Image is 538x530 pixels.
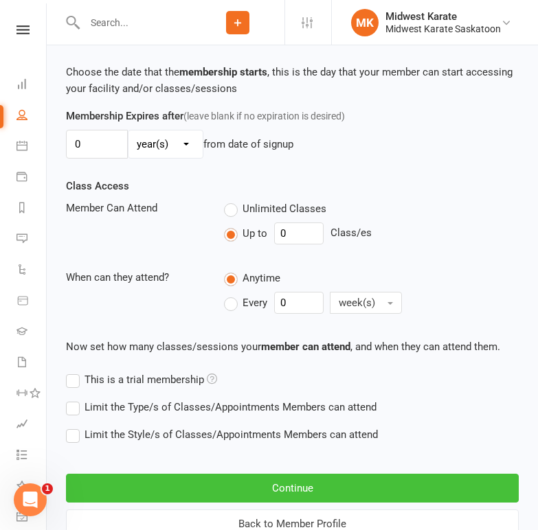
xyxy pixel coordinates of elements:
[66,108,345,124] label: Membership Expires after
[66,371,217,388] label: This is a trial membership
[56,269,214,286] div: When can they attend?
[203,136,293,152] div: from date of signup
[339,297,375,309] span: week(s)
[56,200,214,216] div: Member Can Attend
[66,426,378,443] label: Limit the Style/s of Classes/Appointments Members can attend
[224,222,519,244] div: Class/es
[243,225,267,240] span: Up to
[16,194,47,224] a: Reports
[16,132,47,163] a: Calendar
[385,10,501,23] div: Midwest Karate
[66,399,377,415] label: Limit the Type/s of Classes/Appointments Members can attend
[66,338,519,355] p: Now set how many classes/sessions your , and when they can attend them.
[243,295,267,309] span: Every
[261,341,350,353] strong: member can attend
[16,410,47,441] a: Assessments
[179,66,267,78] strong: membership starts
[16,70,47,101] a: Dashboard
[66,474,519,503] button: Continue
[385,23,501,35] div: Midwest Karate Saskatoon
[66,178,129,194] label: Class Access
[16,472,47,503] a: What's New
[16,101,47,132] a: People
[243,200,326,215] span: Unlimited Classes
[183,111,345,122] span: (leave blank if no expiration is desired)
[16,286,47,317] a: Product Sales
[66,64,519,97] p: Choose the date that the , this is the day that your member can start accessing your facility and...
[14,483,47,516] iframe: Intercom live chat
[330,292,402,314] button: week(s)
[80,13,191,32] input: Search...
[42,483,53,494] span: 1
[243,270,280,284] span: Anytime
[16,163,47,194] a: Payments
[351,9,379,36] div: MK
